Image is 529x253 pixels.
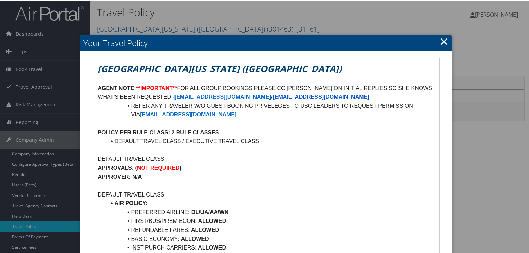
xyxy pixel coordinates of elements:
[195,244,226,250] strong: : ALLOWED
[98,129,219,135] u: POLICY PER RULE CLASS: 2 RULE CLASSES
[106,207,434,216] li: PREFERRED AIRLINE
[98,190,434,199] p: DEFAULT TRAVEL CLASS:
[106,101,434,119] li: REFER ANY TRAVELER W/O GUEST BOOKING PRIVELEGES TO USC LEADERS TO REQUEST PERMISSION VIA
[440,34,448,47] a: Close
[137,164,180,170] strong: NOT REQUIRED
[106,136,434,145] li: DEFAULT TRAVEL CLASS / EXECUTIVE TRAVEL CLASS
[195,217,226,223] strong: : ALLOWED
[188,209,228,215] strong: : DL/UA/AA/WN
[174,93,271,99] a: [EMAIL_ADDRESS][DOMAIN_NAME]
[106,234,434,243] li: BASIC ECONOMY
[98,154,434,163] p: DEFAULT TRAVEL CLASS:
[106,216,434,225] li: FIRST/BUS/PREM ECON
[188,226,219,232] strong: : ALLOWED
[98,85,136,90] strong: AGENT NOTE:
[98,62,342,74] em: [GEOGRAPHIC_DATA][US_STATE] ([GEOGRAPHIC_DATA])
[140,111,236,117] a: [EMAIL_ADDRESS][DOMAIN_NAME]
[98,164,137,170] strong: APPROVALS: (
[106,243,434,252] li: INST PURCH CARRIERS
[80,35,451,50] h2: Your Travel Policy
[272,93,369,99] a: [EMAIL_ADDRESS][DOMAIN_NAME]
[98,173,142,179] strong: APPROVER: N/A
[106,225,434,234] li: REFUNDABLE FARES
[98,83,434,101] p: FOR ALL GROUP BOOKINGS PLEASE CC [PERSON_NAME] ON INITIAL REPLIES SO SHE KNOWS WHAT'S BEEN REQUES...
[180,164,181,170] strong: )
[114,200,147,206] strong: AIR POLICY:
[178,235,209,241] strong: : ALLOWED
